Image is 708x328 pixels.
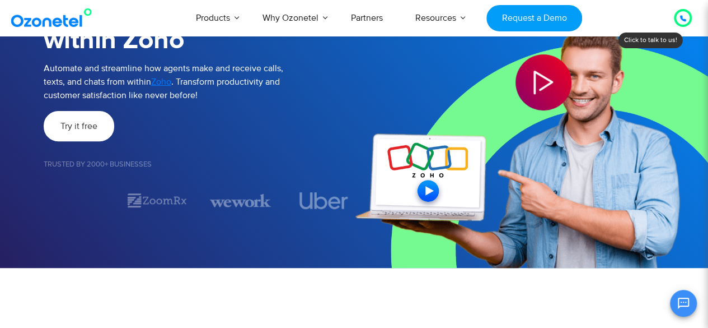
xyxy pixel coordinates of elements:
[60,122,97,131] span: Try it free
[44,194,105,207] div: 1 / 7
[44,191,354,210] div: Image Carousel
[44,161,354,168] h5: Trusted by 2000+ Businesses
[151,76,171,87] span: Zoho
[210,191,271,210] div: 3 / 7
[670,290,697,317] button: Open chat
[44,62,354,102] p: Automate and streamline how agents make and receive calls, texts, and chats from within . Transfo...
[126,191,187,210] img: zoomrx
[210,191,271,210] img: wework
[126,191,187,210] div: 2 / 7
[44,111,114,141] a: Try it free
[515,54,571,110] div: Play Video
[151,75,171,89] a: Zoho
[299,192,348,209] img: uber
[486,5,582,31] a: Request a Demo
[293,192,354,209] div: 4 / 7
